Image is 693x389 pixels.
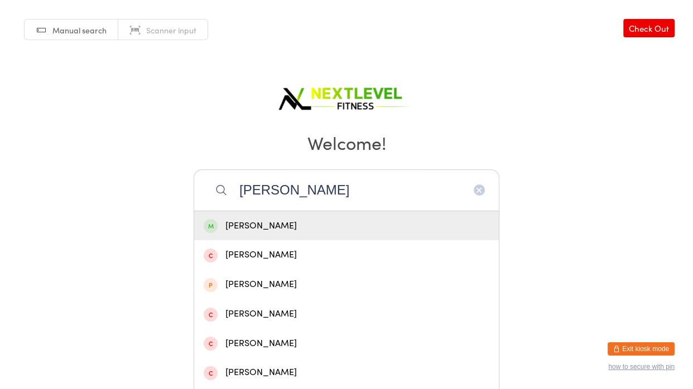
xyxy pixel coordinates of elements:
h2: Welcome! [11,130,682,155]
input: Search [194,169,499,211]
div: [PERSON_NAME] [204,277,489,292]
img: Next Level Fitness [277,78,416,114]
span: Scanner input [146,25,196,36]
button: how to secure with pin [608,363,675,371]
div: [PERSON_NAME] [204,336,489,351]
div: [PERSON_NAME] [204,218,489,234]
span: Manual search [52,25,107,36]
button: Exit kiosk mode [608,342,675,356]
div: [PERSON_NAME] [204,247,489,262]
div: [PERSON_NAME] [204,365,489,380]
div: [PERSON_NAME] [204,307,489,322]
a: Check Out [623,19,675,37]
